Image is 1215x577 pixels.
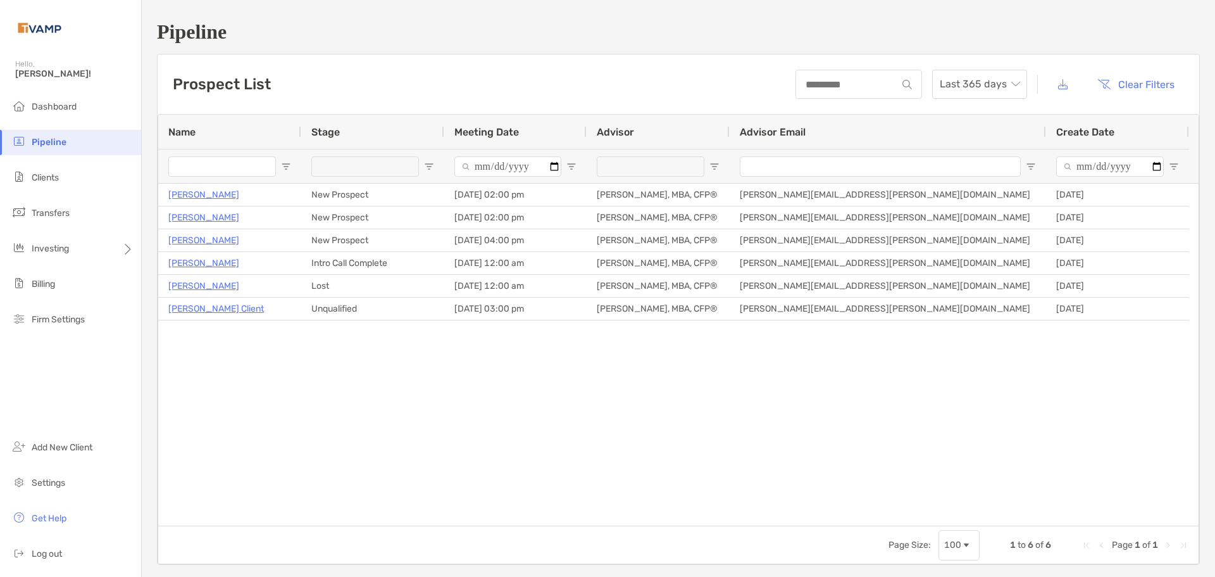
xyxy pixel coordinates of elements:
[1046,206,1189,229] div: [DATE]
[301,252,444,274] div: Intro Call Complete
[1056,156,1164,177] input: Create Date Filter Input
[888,540,931,550] div: Page Size:
[1046,184,1189,206] div: [DATE]
[168,126,196,138] span: Name
[740,126,806,138] span: Advisor Email
[1142,540,1150,550] span: of
[11,439,27,454] img: add_new_client icon
[168,301,264,317] a: [PERSON_NAME] Client
[168,278,239,294] a: [PERSON_NAME]
[311,126,340,138] span: Stage
[301,229,444,251] div: New Prospect
[1046,229,1189,251] div: [DATE]
[740,156,1021,177] input: Advisor Email Filter Input
[1010,540,1016,550] span: 1
[301,275,444,297] div: Lost
[587,184,730,206] div: [PERSON_NAME], MBA, CFP®
[730,206,1046,229] div: [PERSON_NAME][EMAIL_ADDRESS][PERSON_NAME][DOMAIN_NAME]
[1097,540,1107,550] div: Previous Page
[11,134,27,149] img: pipeline icon
[587,252,730,274] div: [PERSON_NAME], MBA, CFP®
[11,311,27,326] img: firm-settings icon
[587,298,730,320] div: [PERSON_NAME], MBA, CFP®
[1046,298,1189,320] div: [DATE]
[902,80,912,89] img: input icon
[173,75,271,93] h3: Prospect List
[587,275,730,297] div: [PERSON_NAME], MBA, CFP®
[454,156,561,177] input: Meeting Date Filter Input
[168,255,239,271] a: [PERSON_NAME]
[11,276,27,291] img: billing icon
[597,126,634,138] span: Advisor
[168,187,239,203] p: [PERSON_NAME]
[1035,540,1044,550] span: of
[444,298,587,320] div: [DATE] 03:00 pm
[11,205,27,220] img: transfers icon
[11,474,27,490] img: settings icon
[1046,275,1189,297] div: [DATE]
[157,20,1200,44] h1: Pipeline
[15,5,64,51] img: Zoe Logo
[32,478,65,488] span: Settings
[32,279,55,289] span: Billing
[1135,540,1140,550] span: 1
[1026,162,1036,172] button: Open Filter Menu
[32,172,59,183] span: Clients
[587,206,730,229] div: [PERSON_NAME], MBA, CFP®
[730,298,1046,320] div: [PERSON_NAME][EMAIL_ADDRESS][PERSON_NAME][DOMAIN_NAME]
[444,229,587,251] div: [DATE] 04:00 pm
[454,126,519,138] span: Meeting Date
[11,510,27,525] img: get-help icon
[301,206,444,229] div: New Prospect
[32,548,62,559] span: Log out
[444,252,587,274] div: [DATE] 12:00 am
[168,232,239,248] a: [PERSON_NAME]
[32,442,92,453] span: Add New Client
[11,545,27,561] img: logout icon
[1045,540,1051,550] span: 6
[1028,540,1033,550] span: 6
[32,314,85,325] span: Firm Settings
[944,540,961,550] div: 100
[730,252,1046,274] div: [PERSON_NAME][EMAIL_ADDRESS][PERSON_NAME][DOMAIN_NAME]
[444,275,587,297] div: [DATE] 12:00 am
[1112,540,1133,550] span: Page
[32,137,66,148] span: Pipeline
[444,184,587,206] div: [DATE] 02:00 pm
[1169,162,1179,172] button: Open Filter Menu
[709,162,720,172] button: Open Filter Menu
[1152,540,1158,550] span: 1
[1081,540,1092,550] div: First Page
[11,98,27,113] img: dashboard icon
[730,275,1046,297] div: [PERSON_NAME][EMAIL_ADDRESS][PERSON_NAME][DOMAIN_NAME]
[168,156,276,177] input: Name Filter Input
[424,162,434,172] button: Open Filter Menu
[587,229,730,251] div: [PERSON_NAME], MBA, CFP®
[1046,252,1189,274] div: [DATE]
[938,530,980,561] div: Page Size
[32,208,70,219] span: Transfers
[15,68,134,79] span: [PERSON_NAME]!
[32,513,66,524] span: Get Help
[1056,126,1114,138] span: Create Date
[301,184,444,206] div: New Prospect
[444,206,587,229] div: [DATE] 02:00 pm
[1178,540,1188,550] div: Last Page
[11,169,27,184] img: clients icon
[566,162,576,172] button: Open Filter Menu
[1163,540,1173,550] div: Next Page
[168,210,239,225] a: [PERSON_NAME]
[281,162,291,172] button: Open Filter Menu
[32,101,77,112] span: Dashboard
[301,298,444,320] div: Unqualified
[1018,540,1026,550] span: to
[940,70,1019,98] span: Last 365 days
[1088,70,1184,98] button: Clear Filters
[11,240,27,255] img: investing icon
[32,243,69,254] span: Investing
